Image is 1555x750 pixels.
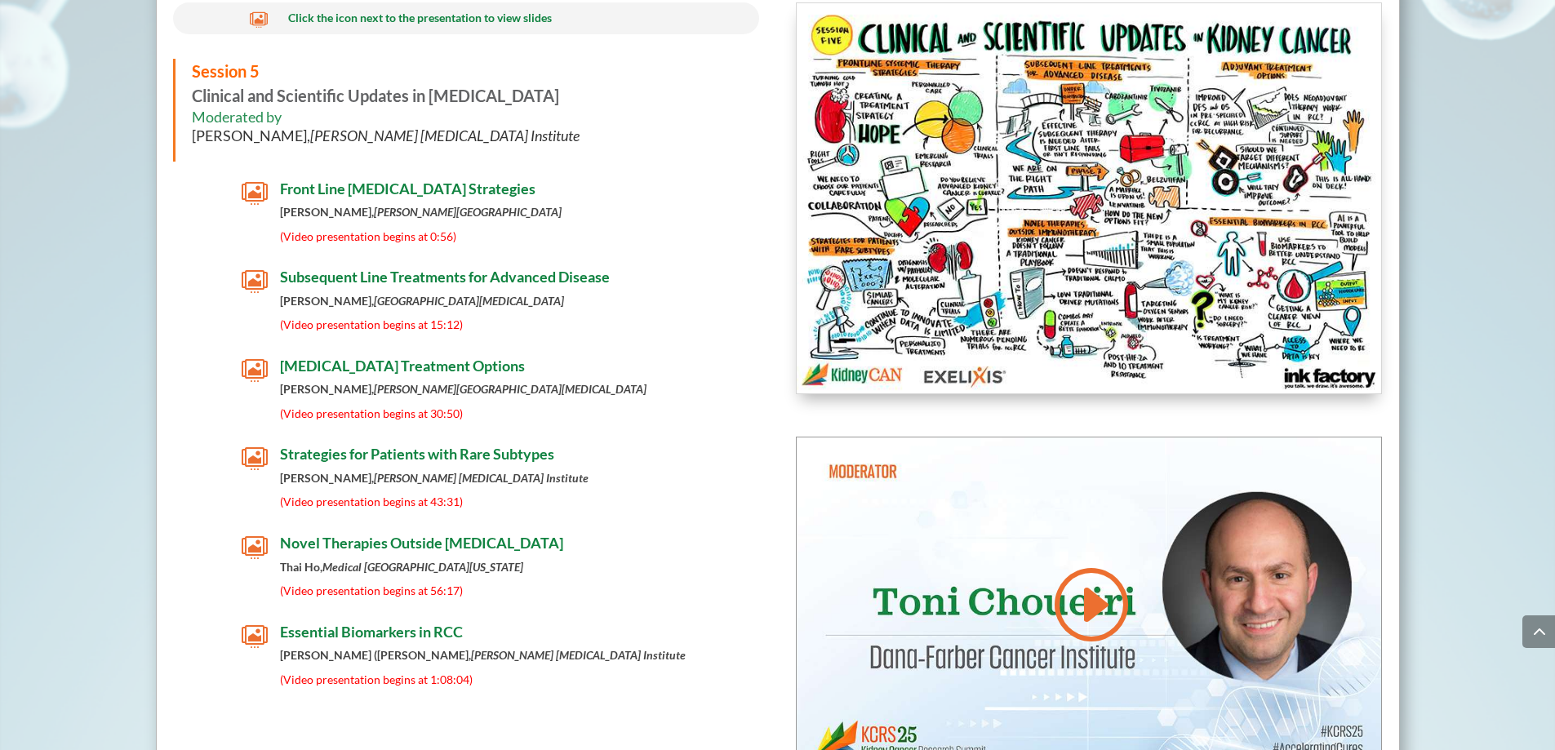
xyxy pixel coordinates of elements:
span: [PERSON_NAME], [192,126,580,144]
em: Medical [GEOGRAPHIC_DATA][US_STATE] [322,560,523,574]
strong: [PERSON_NAME], [280,294,564,308]
span: Essential Biomarkers in RCC [280,623,463,641]
span: Novel Therapies Outside [MEDICAL_DATA] [280,534,563,552]
em: [GEOGRAPHIC_DATA][MEDICAL_DATA] [374,294,564,308]
strong: [PERSON_NAME], [280,471,589,485]
em: [PERSON_NAME] [MEDICAL_DATA] Institute [471,648,686,662]
span:  [242,535,268,561]
em: [PERSON_NAME] [MEDICAL_DATA] Institute [310,126,580,144]
span: (Video presentation begins at 43:31) [280,495,463,508]
strong: [PERSON_NAME] ([PERSON_NAME], [280,648,686,662]
h6: Moderated by [192,108,744,154]
strong: [PERSON_NAME], [280,205,562,219]
span: Front Line [MEDICAL_DATA] Strategies [280,180,535,197]
span: (Video presentation begins at 30:50) [280,406,463,420]
em: [PERSON_NAME][GEOGRAPHIC_DATA][MEDICAL_DATA] [374,382,646,396]
span: (Video presentation begins at 15:12) [280,317,463,331]
span:  [242,180,268,206]
span:  [242,624,268,650]
span:  [250,11,268,29]
span: (Video presentation begins at 1:08:04) [280,672,473,686]
span:  [242,357,268,384]
span:  [242,268,268,295]
span: (Video presentation begins at 56:17) [280,584,463,597]
span: Click the icon next to the presentation to view slides [288,11,552,24]
em: [PERSON_NAME][GEOGRAPHIC_DATA] [374,205,562,219]
span: (Video presentation begins at 0:56) [280,229,456,243]
em: [PERSON_NAME] [MEDICAL_DATA] Institute [374,471,589,485]
span: Strategies for Patients with Rare Subtypes [280,445,554,463]
img: KidneyCAN_Ink Factory_Board Session 5 [797,3,1382,393]
strong: Thai Ho, [280,560,523,574]
strong: Clinical and Scientific Updates in [MEDICAL_DATA] [192,61,559,105]
span: Session 5 [192,61,260,81]
strong: [PERSON_NAME], [280,382,646,396]
span: Subsequent Line Treatments for Advanced Disease [280,268,610,286]
span:  [242,446,268,472]
span: [MEDICAL_DATA] Treatment Options [280,357,525,375]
